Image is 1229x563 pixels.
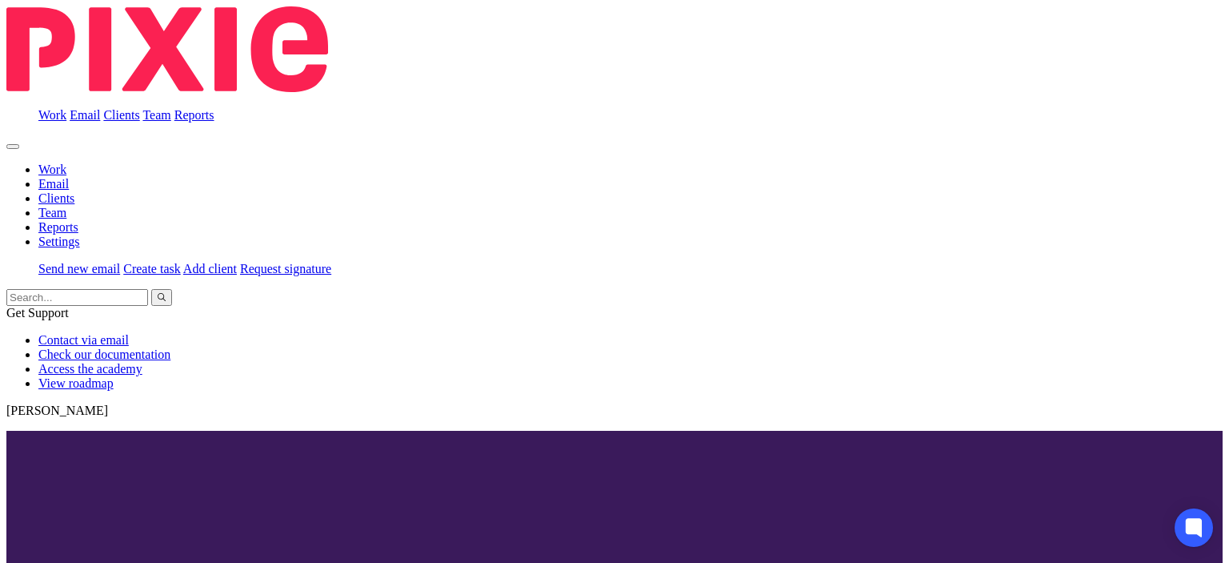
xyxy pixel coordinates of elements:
a: Work [38,163,66,176]
a: Send new email [38,262,120,275]
a: Create task [123,262,181,275]
a: Reports [174,108,214,122]
p: [PERSON_NAME] [6,404,1223,418]
a: Team [38,206,66,219]
a: Email [38,177,69,191]
a: Request signature [240,262,331,275]
input: Search [6,289,148,306]
span: Get Support [6,306,69,320]
a: Settings [38,235,80,248]
a: Team [142,108,170,122]
img: Pixie [6,6,328,92]
a: Contact via email [38,333,129,347]
a: Work [38,108,66,122]
a: Check our documentation [38,348,170,361]
a: Email [70,108,100,122]
a: Clients [38,191,74,205]
a: Access the academy [38,362,142,376]
a: Clients [103,108,139,122]
button: Search [151,289,172,306]
a: Reports [38,220,78,234]
a: Add client [183,262,237,275]
a: View roadmap [38,376,114,390]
